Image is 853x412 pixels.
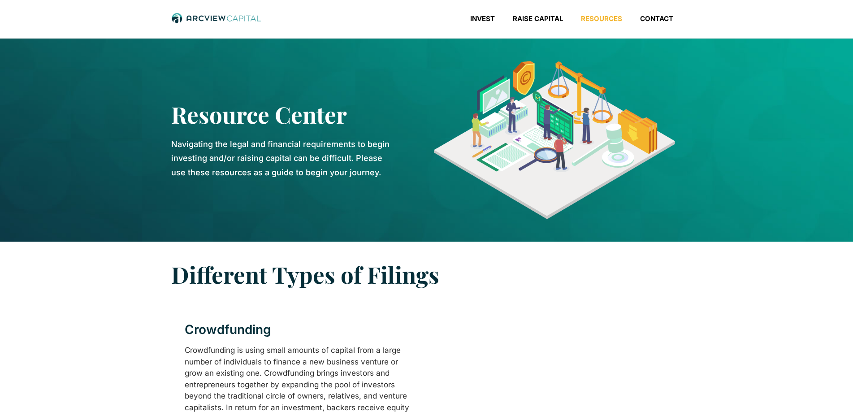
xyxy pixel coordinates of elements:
[171,260,660,290] h3: Different Types of Filings
[572,14,631,23] a: Resources
[171,137,395,180] p: Navigating the legal and financial requirements to begin investing and/or raising capital can be ...
[185,323,413,336] h2: Crowdfunding
[631,14,682,23] a: Contact
[504,14,572,23] a: Raise Capital
[171,101,395,128] h2: Resource Center
[461,14,504,23] a: Invest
